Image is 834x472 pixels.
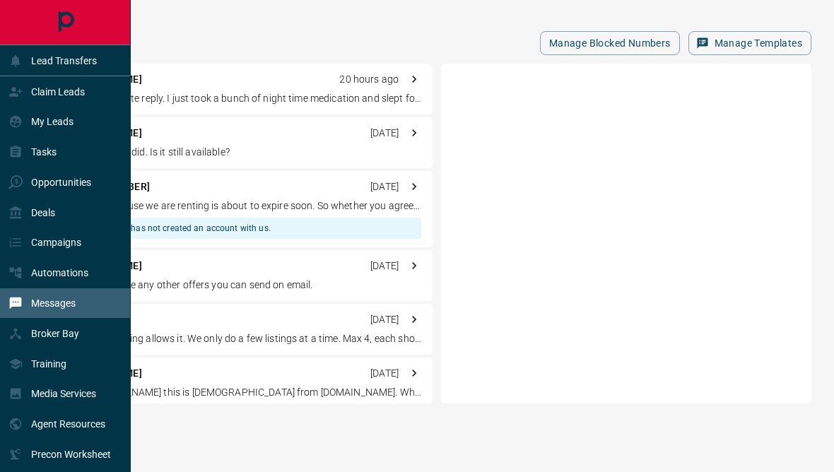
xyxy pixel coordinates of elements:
[65,331,421,346] p: Yes if the booking allows it. We only do a few listings at a time. Max 4, each showing takes abou...
[370,126,399,141] p: [DATE]
[65,145,421,160] p: Hi sunita, yes I did. Is it still available?
[688,31,811,55] button: Manage Templates
[540,31,680,55] button: Manage Blocked Numbers
[65,385,421,400] p: Hey! [PERSON_NAME] this is [DEMOGRAPHIC_DATA] from [DOMAIN_NAME]. When are you looking to move in...
[93,218,271,239] div: This lead has not created an account with us.
[339,72,399,87] p: 20 hours ago
[65,91,421,106] p: Sorry for the late reply. I just took a bunch of night time medication and slept for 2 day/“s for...
[370,179,399,194] p: [DATE]
[65,278,421,293] p: Hey! If you have any other offers you can send on email.
[370,259,399,273] p: [DATE]
[370,312,399,327] p: [DATE]
[370,366,399,381] p: [DATE]
[65,199,421,213] p: OK, but the house we are renting is about to expire soon. So whether you agree or not, please let...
